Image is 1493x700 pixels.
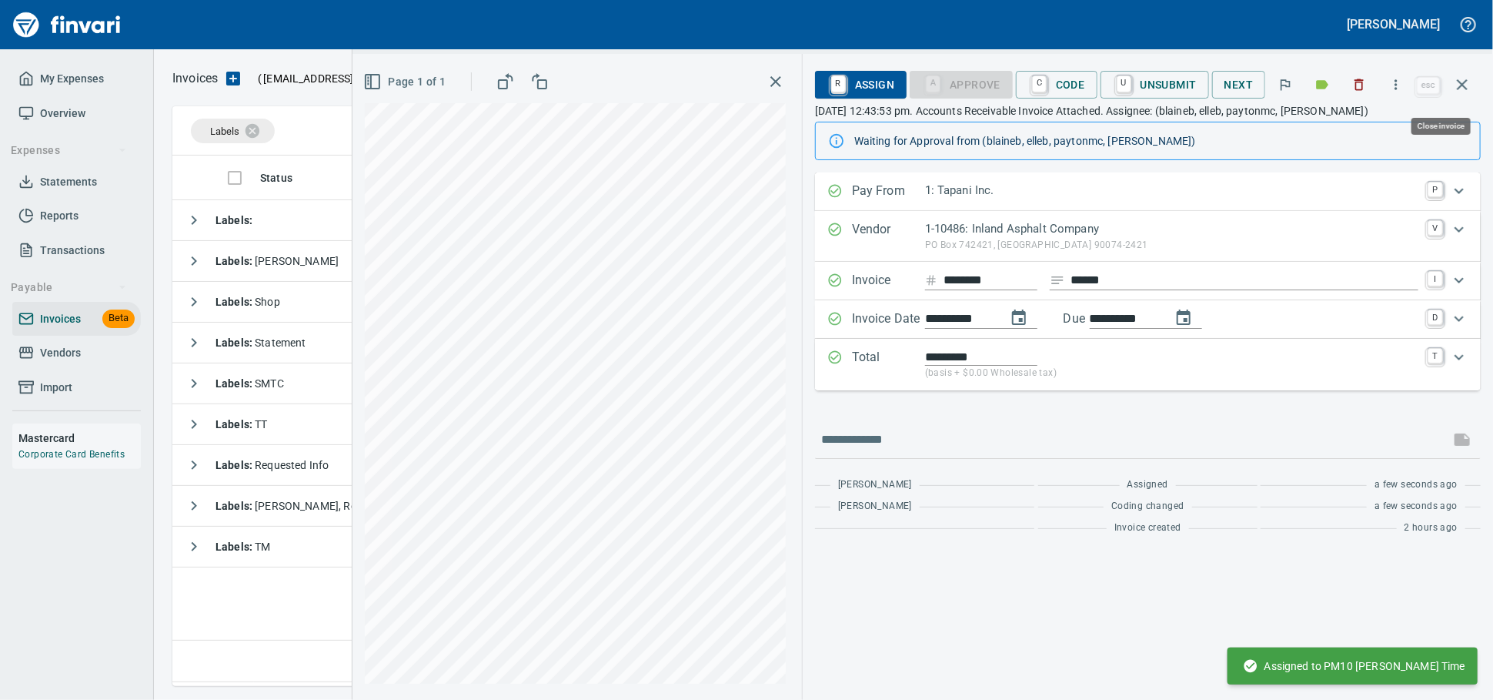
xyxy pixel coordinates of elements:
[191,119,275,143] div: Labels
[172,69,218,88] p: Invoices
[827,72,894,98] span: Assign
[1348,16,1440,32] h5: [PERSON_NAME]
[215,500,255,512] strong: Labels :
[852,348,925,381] p: Total
[1212,71,1266,99] button: Next
[215,377,284,390] span: SMTC
[925,366,1418,381] p: (basis + $0.00 Wholesale tax)
[1428,271,1443,286] a: I
[1404,521,1458,536] span: 2 hours ago
[215,377,255,390] strong: Labels :
[215,296,255,308] strong: Labels :
[1374,499,1458,514] span: a few seconds ago
[852,182,925,202] p: Pay From
[40,241,105,260] span: Transactions
[1113,72,1197,98] span: Unsubmit
[12,96,141,131] a: Overview
[40,69,104,89] span: My Expenses
[1428,310,1443,325] a: D
[925,182,1418,199] p: 1: Tapani Inc.
[1117,75,1131,92] a: U
[215,418,255,430] strong: Labels :
[815,103,1481,119] p: [DATE] 12:43:53 pm. Accounts Receivable Invoice Attached. Assignee: (blaineb, elleb, paytonmc, [P...
[1165,300,1202,337] button: change due date
[215,500,418,512] span: [PERSON_NAME], Requested Info
[815,300,1481,339] div: Expand
[815,71,907,99] button: RAssign
[1032,75,1047,92] a: C
[260,169,312,187] span: Status
[1224,75,1254,95] span: Next
[12,302,141,337] a: InvoicesBeta
[852,310,925,330] p: Invoice Date
[9,6,125,43] a: Finvari
[12,165,141,199] a: Statements
[838,499,912,514] span: [PERSON_NAME]
[366,72,446,92] span: Page 1 of 1
[262,71,439,86] span: [EMAIL_ADDRESS][DOMAIN_NAME]
[1127,477,1168,493] span: Assigned
[1374,477,1458,493] span: a few seconds ago
[40,310,81,329] span: Invoices
[815,172,1481,211] div: Expand
[215,255,339,267] span: [PERSON_NAME]
[910,76,1013,89] div: Coding Required
[1111,499,1184,514] span: Coding changed
[11,278,127,297] span: Payable
[215,337,306,349] span: Statement
[12,370,141,405] a: Import
[12,199,141,233] a: Reports
[215,255,255,267] strong: Labels :
[925,238,1418,253] p: PO Box 742421, [GEOGRAPHIC_DATA] 90074-2421
[1428,348,1443,363] a: T
[854,127,1468,155] div: Waiting for Approval from (blaineb, elleb, paytonmc, [PERSON_NAME])
[218,69,249,88] button: Upload an Invoice
[12,233,141,268] a: Transactions
[1344,12,1444,36] button: [PERSON_NAME]
[11,141,127,160] span: Expenses
[249,71,443,86] p: ( )
[40,104,85,123] span: Overview
[1428,182,1443,197] a: P
[215,541,255,553] strong: Labels :
[5,273,133,302] button: Payable
[260,169,292,187] span: Status
[815,262,1481,300] div: Expand
[18,430,141,447] h6: Mastercard
[1101,71,1209,99] button: UUnsubmit
[831,75,846,92] a: R
[1417,77,1440,94] a: esc
[925,220,1418,238] p: 1-10486: Inland Asphalt Company
[102,310,135,327] span: Beta
[40,343,81,363] span: Vendors
[360,68,452,96] button: Page 1 of 1
[40,206,78,226] span: Reports
[18,449,125,460] a: Corporate Card Benefits
[210,126,239,137] span: Labels
[852,220,925,253] p: Vendor
[215,296,280,308] span: Shop
[215,459,255,471] strong: Labels :
[215,541,271,553] span: TM
[815,211,1481,262] div: Expand
[12,62,141,96] a: My Expenses
[1000,300,1037,337] button: change date
[1379,68,1413,102] button: More
[1243,658,1465,674] span: Assigned to PM10 [PERSON_NAME] Time
[215,337,255,349] strong: Labels :
[1305,68,1339,102] button: Labels
[852,271,925,291] p: Invoice
[1114,521,1181,536] span: Invoice created
[1016,71,1097,99] button: CCode
[1428,220,1443,236] a: V
[1064,310,1137,328] p: Due
[40,172,97,192] span: Statements
[215,418,268,430] span: TT
[1444,421,1481,458] span: This records your message into the invoice and notifies anyone mentioned
[815,339,1481,390] div: Expand
[172,69,218,88] nav: breadcrumb
[5,136,133,165] button: Expenses
[925,271,937,290] svg: Invoice number
[1028,72,1085,98] span: Code
[838,477,912,493] span: [PERSON_NAME]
